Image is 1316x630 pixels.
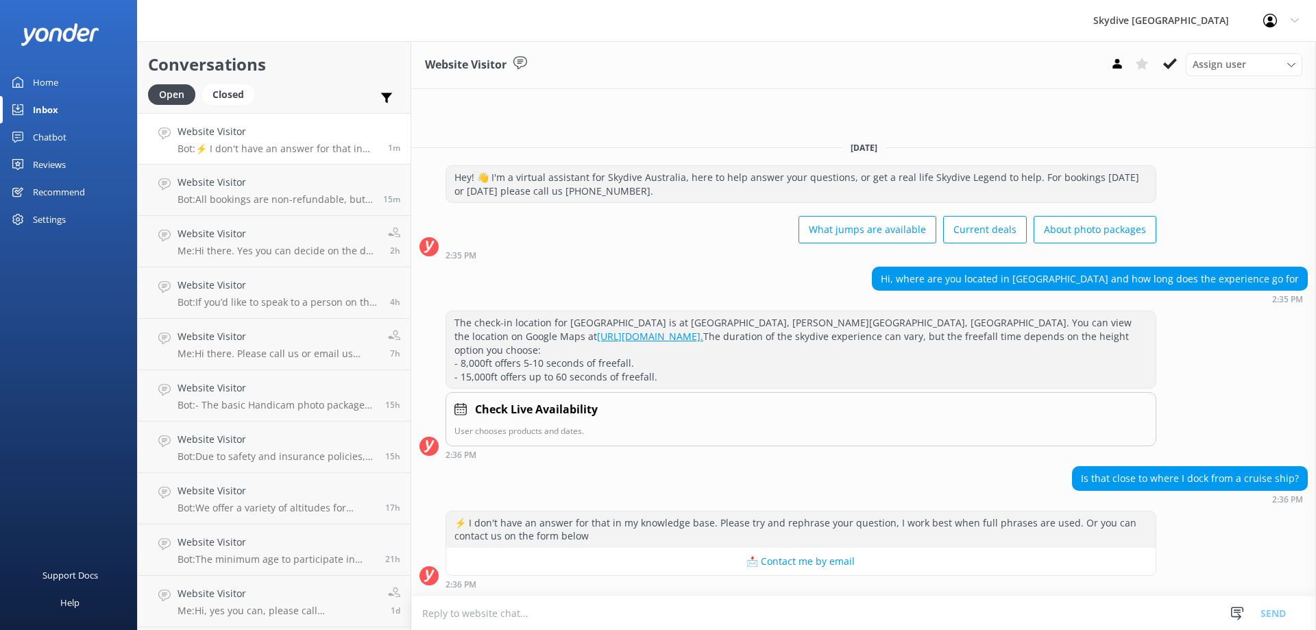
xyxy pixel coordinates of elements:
p: Me: Hi, yes you can, please call [PHONE_NUMBER] in order to do so, Blue Skies [178,605,378,617]
p: Bot: If you’d like to speak to a person on the Skydive Australia team, please call [PHONE_NUMBER]... [178,296,380,308]
a: Website VisitorBot:All bookings are non-refundable, but you can reschedule your skydive to anothe... [138,165,411,216]
div: Aug 27 2025 02:36pm (UTC +10:00) Australia/Brisbane [446,450,1156,459]
div: Reviews [33,151,66,178]
a: Website VisitorBot:Due to safety and insurance policies, you are unable to take anything in the p... [138,422,411,473]
p: Bot: All bookings are non-refundable, but you can reschedule your skydive to another location, su... [178,193,373,206]
div: Hi, where are you located in [GEOGRAPHIC_DATA] and how long does the experience go for [873,267,1307,291]
p: Bot: - The basic Handicam photo package costs $129 per person and includes photos of your entire ... [178,399,375,411]
a: Open [148,86,202,101]
h4: Website Visitor [178,483,375,498]
h4: Website Visitor [178,535,375,550]
div: Support Docs [42,561,98,589]
div: Settings [33,206,66,233]
a: Website VisitorBot:We offer a variety of altitudes for skydiving, with all dropzones providing ju... [138,473,411,524]
p: Bot: We offer a variety of altitudes for skydiving, with all dropzones providing jumps up to 15,0... [178,502,375,514]
div: Help [60,589,80,616]
div: The check-in location for [GEOGRAPHIC_DATA] is at [GEOGRAPHIC_DATA], [PERSON_NAME][GEOGRAPHIC_DAT... [446,311,1156,388]
a: Closed [202,86,261,101]
div: Chatbot [33,123,66,151]
div: ⚡ I don't have an answer for that in my knowledge base. Please try and rephrase your question, I ... [446,511,1156,548]
div: Aug 27 2025 02:36pm (UTC +10:00) Australia/Brisbane [1072,494,1308,504]
div: Closed [202,84,254,105]
strong: 2:35 PM [1272,295,1303,304]
p: Bot: ⚡ I don't have an answer for that in my knowledge base. Please try and rephrase your questio... [178,143,378,155]
h4: Website Visitor [178,226,378,241]
h4: Check Live Availability [475,401,598,419]
a: Website VisitorMe:Hi there. Please call us or email us regarding any request for refund.7h [138,319,411,370]
strong: 2:36 PM [1272,496,1303,504]
p: Me: Hi there. Yes you can decide on the day and pay at check-in :) [178,245,378,257]
strong: 2:36 PM [446,581,476,589]
div: Aug 27 2025 02:35pm (UTC +10:00) Australia/Brisbane [872,294,1308,304]
span: Aug 27 2025 02:36pm (UTC +10:00) Australia/Brisbane [388,142,400,154]
p: Me: Hi there. Please call us or email us regarding any request for refund. [178,348,378,360]
h2: Conversations [148,51,400,77]
div: Open [148,84,195,105]
div: Is that close to where I dock from a cruise ship? [1073,467,1307,490]
span: Aug 27 2025 12:34pm (UTC +10:00) Australia/Brisbane [390,245,400,256]
button: Current deals [943,216,1027,243]
span: Aug 26 2025 10:46pm (UTC +10:00) Australia/Brisbane [385,399,400,411]
div: Aug 27 2025 02:35pm (UTC +10:00) Australia/Brisbane [446,250,1156,260]
span: Aug 26 2025 11:55am (UTC +10:00) Australia/Brisbane [391,605,400,616]
p: Bot: Due to safety and insurance policies, you are unable to take anything in the plane with you,... [178,450,375,463]
button: About photo packages [1034,216,1156,243]
a: [URL][DOMAIN_NAME]. [597,330,703,343]
span: Aug 26 2025 05:35pm (UTC +10:00) Australia/Brisbane [385,553,400,565]
div: Aug 27 2025 02:36pm (UTC +10:00) Australia/Brisbane [446,579,1156,589]
span: Assign user [1193,57,1246,72]
div: Inbox [33,96,58,123]
button: What jumps are available [799,216,936,243]
h4: Website Visitor [178,329,378,344]
a: Website VisitorBot:⚡ I don't have an answer for that in my knowledge base. Please try and rephras... [138,113,411,165]
span: Aug 26 2025 09:16pm (UTC +10:00) Australia/Brisbane [385,502,400,513]
p: Bot: The minimum age to participate in skydiving is [DEMOGRAPHIC_DATA]. There is no maximum age l... [178,553,375,566]
span: [DATE] [842,142,886,154]
button: 📩 Contact me by email [446,548,1156,575]
span: Aug 26 2025 10:39pm (UTC +10:00) Australia/Brisbane [385,450,400,462]
h4: Website Visitor [178,278,380,293]
h3: Website Visitor [425,56,507,74]
h4: Website Visitor [178,586,378,601]
h4: Website Visitor [178,432,375,447]
div: Assign User [1186,53,1302,75]
div: Recommend [33,178,85,206]
span: Aug 27 2025 07:18am (UTC +10:00) Australia/Brisbane [390,348,400,359]
h4: Website Visitor [178,124,378,139]
a: Website VisitorBot:- The basic Handicam photo package costs $129 per person and includes photos o... [138,370,411,422]
a: Website VisitorBot:If you’d like to speak to a person on the Skydive Australia team, please call ... [138,267,411,319]
div: Hey! 👋 I'm a virtual assistant for Skydive Australia, here to help answer your questions, or get ... [446,166,1156,202]
a: Website VisitorMe:Hi, yes you can, please call [PHONE_NUMBER] in order to do so, Blue Skies1d [138,576,411,627]
h4: Website Visitor [178,175,373,190]
strong: 2:36 PM [446,451,476,459]
div: Home [33,69,58,96]
img: yonder-white-logo.png [21,23,99,46]
span: Aug 27 2025 10:22am (UTC +10:00) Australia/Brisbane [390,296,400,308]
strong: 2:35 PM [446,252,476,260]
a: Website VisitorMe:Hi there. Yes you can decide on the day and pay at check-in :)2h [138,216,411,267]
h4: Website Visitor [178,380,375,396]
p: User chooses products and dates. [454,424,1147,437]
a: Website VisitorBot:The minimum age to participate in skydiving is [DEMOGRAPHIC_DATA]. There is no... [138,524,411,576]
span: Aug 27 2025 02:22pm (UTC +10:00) Australia/Brisbane [383,193,400,205]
